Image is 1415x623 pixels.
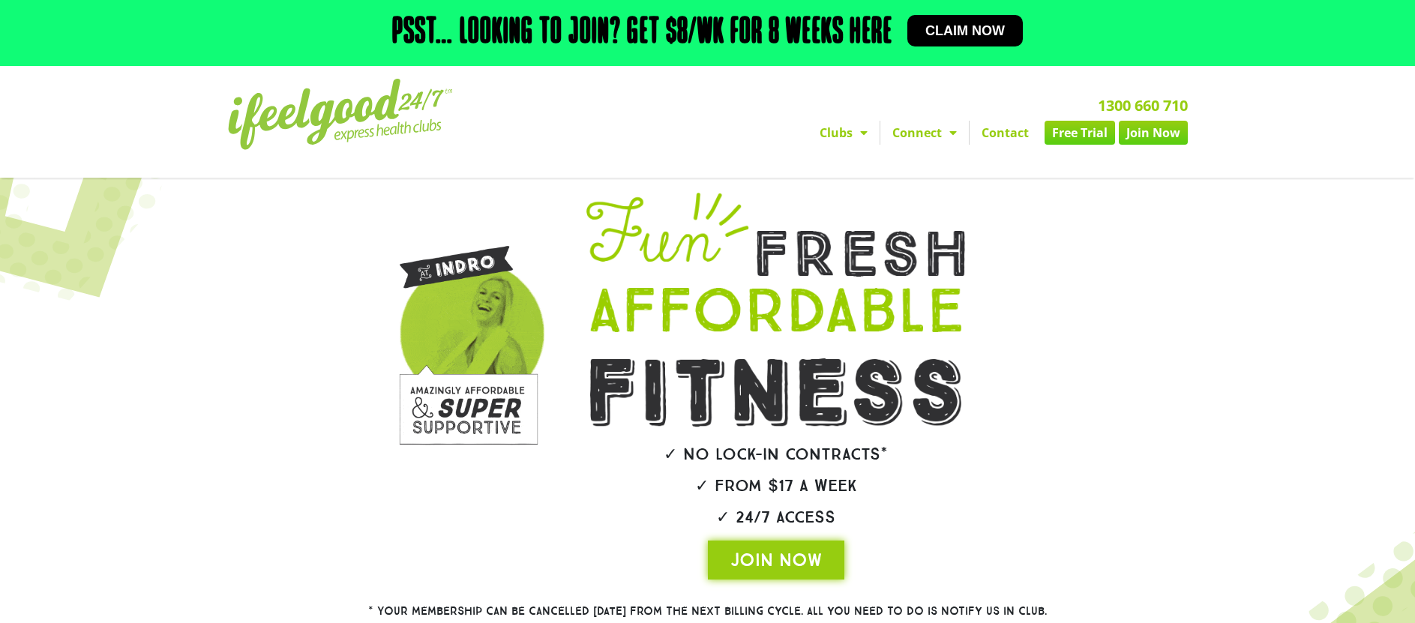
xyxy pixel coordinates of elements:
[1119,121,1188,145] a: Join Now
[970,121,1041,145] a: Contact
[730,548,822,572] span: JOIN NOW
[569,121,1188,145] nav: Menu
[1045,121,1115,145] a: Free Trial
[544,478,1008,494] h2: ✓ From $17 a week
[392,15,892,51] h2: Psst… Looking to join? Get $8/wk for 8 weeks here
[907,15,1023,46] a: Claim now
[1098,95,1188,115] a: 1300 660 710
[708,541,844,580] a: JOIN NOW
[880,121,969,145] a: Connect
[544,446,1008,463] h2: ✓ No lock-in contracts*
[314,606,1102,617] h2: * Your membership can be cancelled [DATE] from the next billing cycle. All you need to do is noti...
[808,121,880,145] a: Clubs
[544,509,1008,526] h2: ✓ 24/7 Access
[925,24,1005,37] span: Claim now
